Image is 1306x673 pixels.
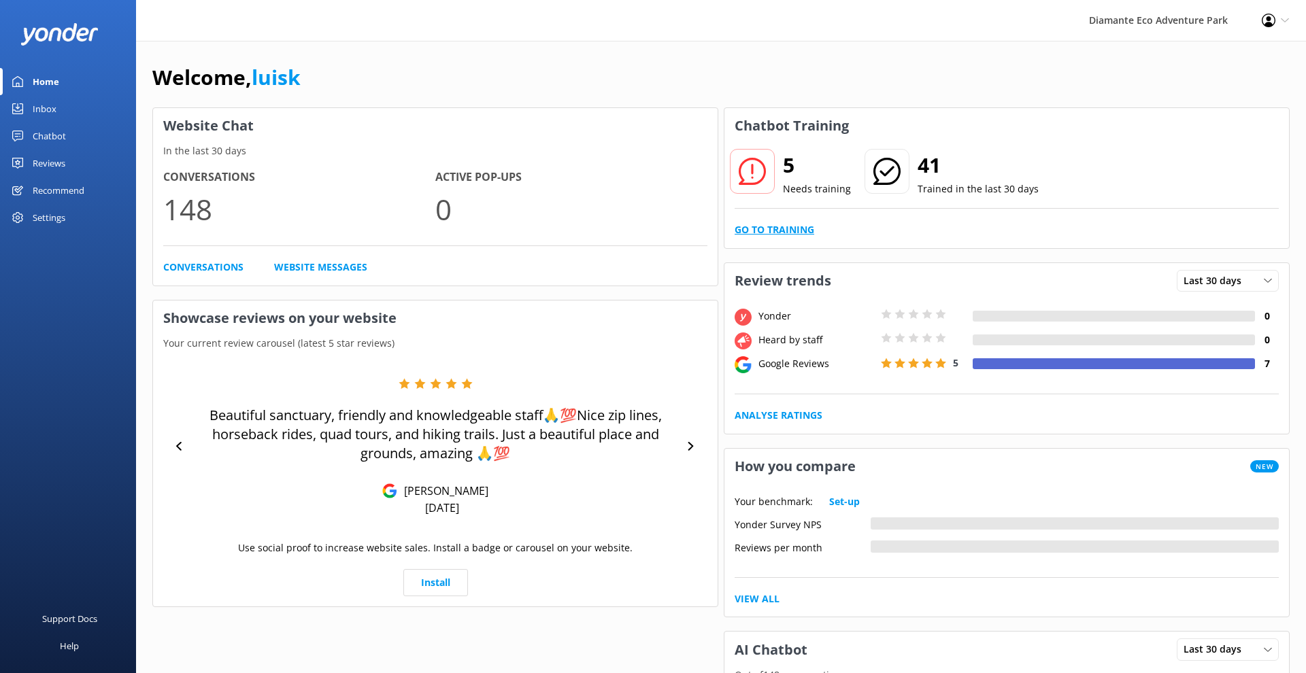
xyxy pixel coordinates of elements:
div: Google Reviews [755,356,877,371]
img: yonder-white-logo.png [20,23,99,46]
div: Heard by staff [755,332,877,347]
span: Last 30 days [1184,273,1250,288]
h4: Conversations [163,169,435,186]
h2: 5 [783,149,851,182]
a: Install [403,569,468,596]
div: Recommend [33,177,84,204]
h4: Active Pop-ups [435,169,707,186]
div: Yonder Survey NPS [735,517,871,530]
a: Website Messages [274,260,367,275]
a: Set-up [829,494,860,509]
p: [PERSON_NAME] [397,483,488,498]
p: Use social proof to increase website sales. Install a badge or carousel on your website. [238,540,633,555]
p: Beautiful sanctuary, friendly and knowledgeable staff🙏💯Nice zip lines, horseback rides, quad tour... [190,406,680,463]
h4: 0 [1255,309,1279,324]
span: Last 30 days [1184,642,1250,657]
p: Your benchmark: [735,494,813,509]
span: 5 [953,356,958,369]
div: Support Docs [42,605,97,632]
h3: Website Chat [153,108,718,143]
p: Trained in the last 30 days [918,182,1039,196]
p: 0 [435,186,707,232]
h3: How you compare [724,449,866,484]
div: Settings [33,204,65,231]
h1: Welcome, [152,61,301,94]
div: Home [33,68,59,95]
div: Help [60,632,79,659]
a: Conversations [163,260,244,275]
a: Go to Training [735,222,814,237]
p: Needs training [783,182,851,196]
h4: 7 [1255,356,1279,371]
h3: Chatbot Training [724,108,859,143]
h2: 41 [918,149,1039,182]
div: Inbox [33,95,56,122]
div: Reviews per month [735,540,871,553]
h3: Review trends [724,263,841,298]
a: View All [735,591,780,606]
a: luisk [252,63,301,91]
h3: Showcase reviews on your website [153,300,718,336]
a: Analyse Ratings [735,408,822,423]
div: Chatbot [33,122,66,150]
p: [DATE] [425,500,459,515]
span: New [1250,460,1279,472]
p: Your current review carousel (latest 5 star reviews) [153,336,718,351]
img: Google Reviews [382,483,397,498]
div: Reviews [33,150,65,177]
div: Yonder [755,309,877,324]
h4: 0 [1255,332,1279,347]
p: In the last 30 days [153,143,718,158]
h3: AI Chatbot [724,632,818,668]
p: 148 [163,186,435,232]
